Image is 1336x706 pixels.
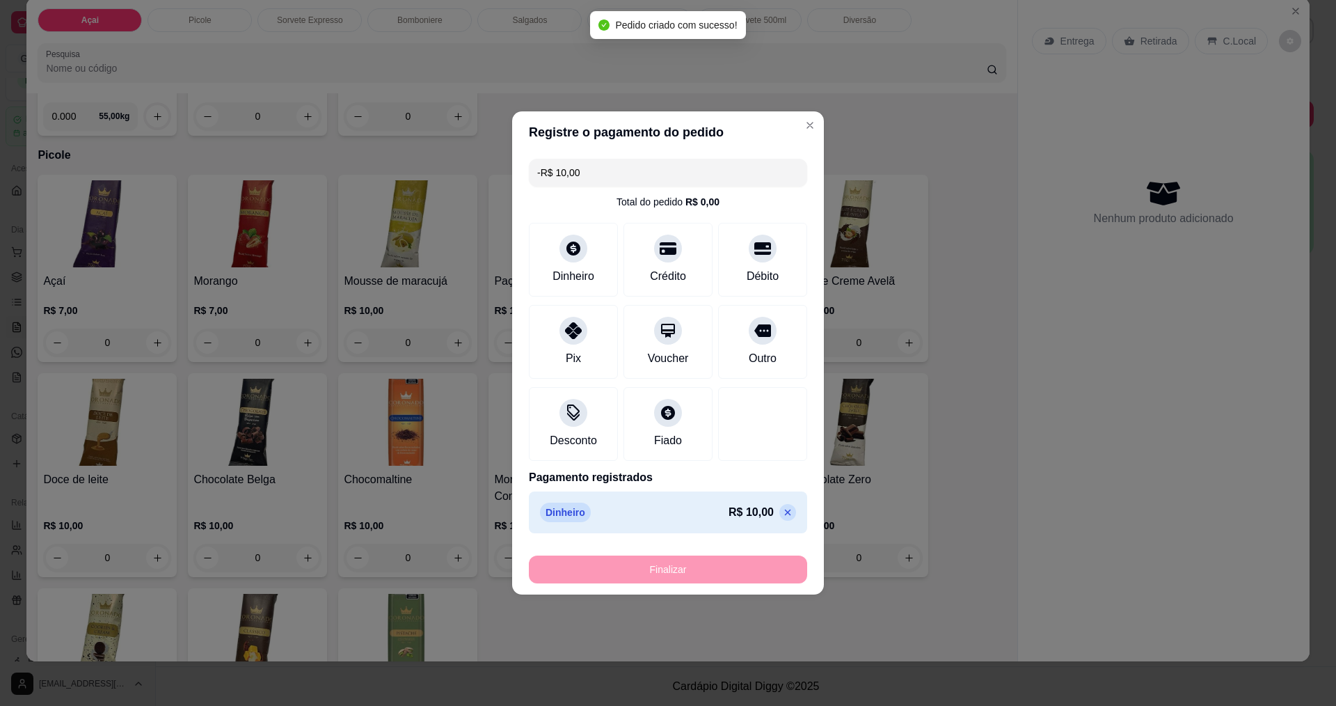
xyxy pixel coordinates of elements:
div: Crédito [650,268,686,285]
div: Outro [749,350,777,367]
p: Dinheiro [540,503,591,522]
div: Total do pedido [617,195,719,209]
input: Ex.: hambúrguer de cordeiro [537,159,799,187]
div: Débito [747,268,779,285]
div: Voucher [648,350,689,367]
p: Pagamento registrados [529,469,807,486]
div: Pix [566,350,581,367]
div: Fiado [654,432,682,449]
div: Dinheiro [552,268,594,285]
span: check-circle [598,19,610,31]
button: Close [799,114,821,136]
p: R$ 10,00 [729,504,774,521]
div: Desconto [550,432,597,449]
div: R$ 0,00 [685,195,719,209]
span: Pedido criado com sucesso! [615,19,737,31]
header: Registre o pagamento do pedido [512,111,824,153]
